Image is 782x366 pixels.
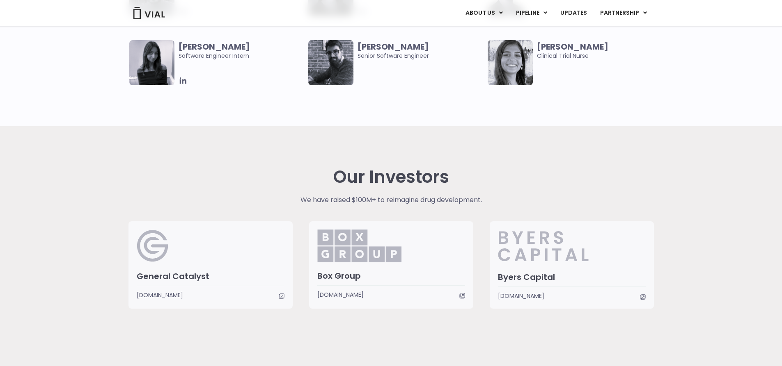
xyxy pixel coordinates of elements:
[137,230,169,262] img: General Catalyst Logo
[333,167,449,187] h2: Our Investors
[537,42,663,60] span: Clinical Trial Nurse
[137,271,284,282] h3: General Catalyst
[459,6,509,20] a: ABOUT USMenu Toggle
[179,42,305,60] span: Software Engineer Intern
[137,291,284,300] a: [DOMAIN_NAME]
[498,291,646,300] a: [DOMAIN_NAME]
[317,290,364,299] span: [DOMAIN_NAME]
[358,41,429,52] b: [PERSON_NAME]
[358,42,484,60] span: Senior Software Engineer
[594,6,654,20] a: PARTNERSHIPMenu Toggle
[317,271,465,281] h3: Box Group
[554,6,593,20] a: UPDATES
[498,230,621,262] img: Byers_Capital.svg
[488,40,533,85] img: Smiling woman named Deepa
[317,230,401,262] img: Box_Group.png
[498,291,544,300] span: [DOMAIN_NAME]
[248,195,534,205] p: We have raised $100M+ to reimagine drug development.
[498,272,646,282] h3: Byers Capital
[509,6,553,20] a: PIPELINEMenu Toggle
[133,7,165,19] img: Vial Logo
[137,291,183,300] span: [DOMAIN_NAME]
[317,290,465,299] a: [DOMAIN_NAME]
[308,40,353,85] img: Smiling man named Dugi Surdulli
[179,41,250,52] b: [PERSON_NAME]
[537,41,608,52] b: [PERSON_NAME]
